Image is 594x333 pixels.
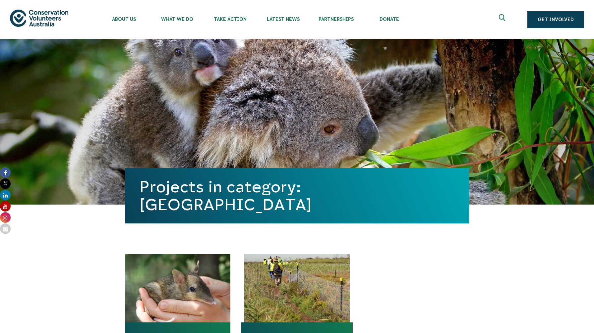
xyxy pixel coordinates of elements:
img: logo.svg [10,10,68,26]
span: Partnerships [310,17,363,22]
span: What We Do [150,17,204,22]
h1: Projects in category: [GEOGRAPHIC_DATA] [140,178,454,214]
span: About Us [97,17,150,22]
span: Latest News [257,17,310,22]
span: Donate [363,17,416,22]
span: Take Action [204,17,257,22]
button: Expand search box Close search box [495,12,511,27]
span: Expand search box [499,14,507,25]
a: Get Involved [527,11,584,28]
